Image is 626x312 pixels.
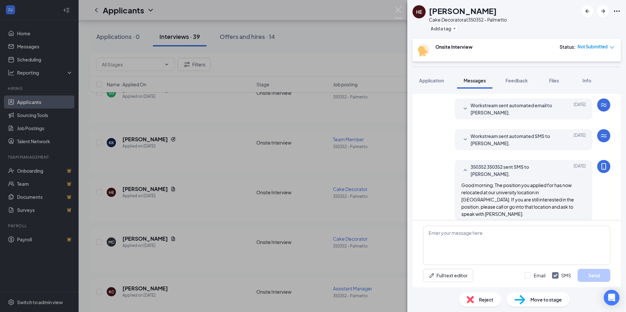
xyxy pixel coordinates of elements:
[461,105,469,113] svg: SmallChevronDown
[464,78,486,83] span: Messages
[479,296,493,303] span: Reject
[604,290,619,305] div: Open Intercom Messenger
[429,25,458,32] button: PlusAdd a tag
[435,44,472,50] b: Onsite Interview
[574,102,586,116] span: [DATE]
[461,182,574,217] span: Good morning, The position you applied for has now relocated at our university location in [GEOGR...
[549,78,559,83] span: Files
[470,102,556,116] span: Workstream sent automated email to [PERSON_NAME].
[581,5,593,17] button: ArrowLeftNew
[583,7,591,15] svg: ArrowLeftNew
[461,136,469,144] svg: SmallChevronDown
[429,16,507,23] div: Cake Decorator at 350352 - Palmetto
[429,272,435,279] svg: Pen
[416,9,422,15] div: HE
[419,78,444,83] span: Application
[613,7,621,15] svg: Ellipses
[452,26,456,30] svg: Plus
[574,163,586,178] span: [DATE]
[470,163,556,178] span: 350352 350352 sent SMS to [PERSON_NAME].
[506,78,528,83] span: Feedback
[423,269,473,282] button: Full text editorPen
[610,45,614,50] span: down
[599,7,607,15] svg: ArrowRight
[582,78,591,83] span: Info
[600,132,608,140] svg: WorkstreamLogo
[600,101,608,109] svg: WorkstreamLogo
[597,5,609,17] button: ArrowRight
[578,269,610,282] button: Send
[470,132,556,147] span: Workstream sent automated SMS to [PERSON_NAME].
[429,5,497,16] h1: [PERSON_NAME]
[530,296,562,303] span: Move to stage
[578,43,608,50] span: Not Submitted
[574,132,586,147] span: [DATE]
[600,163,608,170] svg: MobileSms
[560,43,576,50] div: Status :
[461,166,469,174] svg: SmallChevronUp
